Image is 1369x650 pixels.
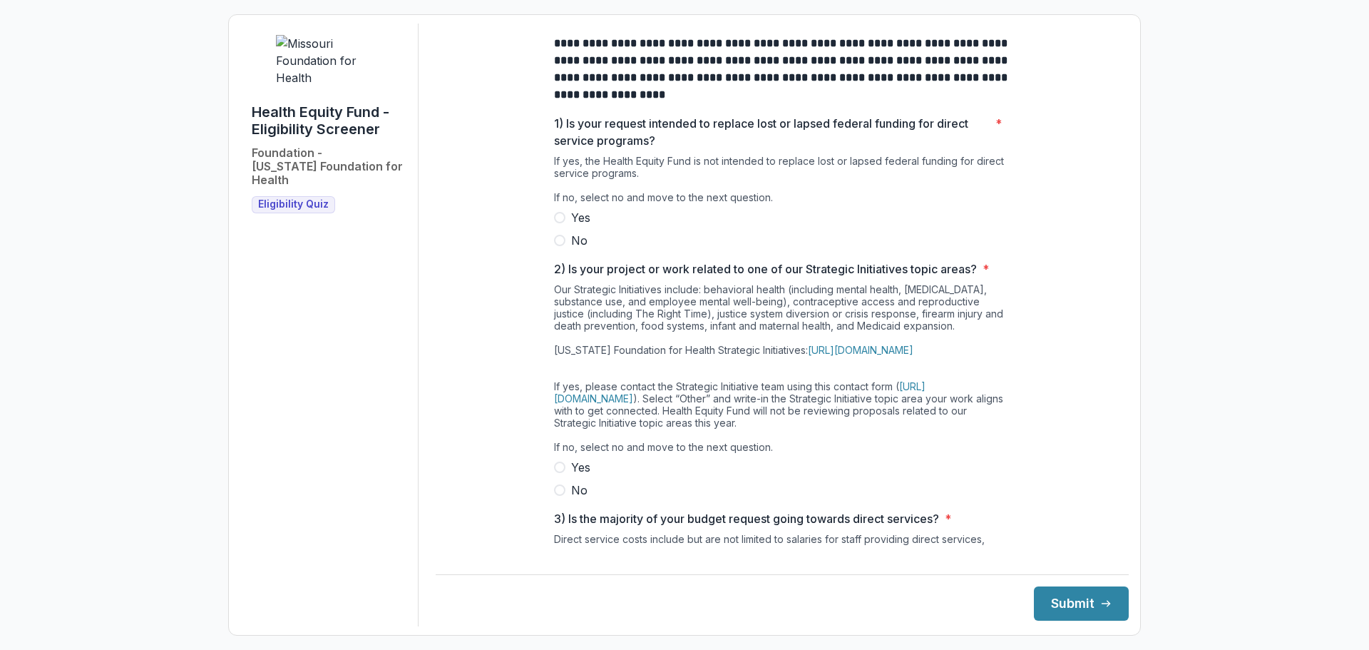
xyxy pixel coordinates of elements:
[554,260,977,278] p: 2) Is your project or work related to one of our Strategic Initiatives topic areas?
[1034,586,1129,621] button: Submit
[252,103,406,138] h1: Health Equity Fund - Eligibility Screener
[571,482,588,499] span: No
[554,380,926,405] a: [URL][DOMAIN_NAME]
[554,510,939,527] p: 3) Is the majority of your budget request going towards direct services?
[571,209,590,226] span: Yes
[252,146,406,188] h2: Foundation - [US_STATE] Foundation for Health
[276,35,383,86] img: Missouri Foundation for Health
[571,232,588,249] span: No
[808,344,913,356] a: [URL][DOMAIN_NAME]
[554,155,1010,209] div: If yes, the Health Equity Fund is not intended to replace lost or lapsed federal funding for dire...
[554,283,1010,459] div: Our Strategic Initiatives include: behavioral health (including mental health, [MEDICAL_DATA], su...
[258,198,329,210] span: Eligibility Quiz
[571,459,590,476] span: Yes
[554,115,990,149] p: 1) Is your request intended to replace lost or lapsed federal funding for direct service programs?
